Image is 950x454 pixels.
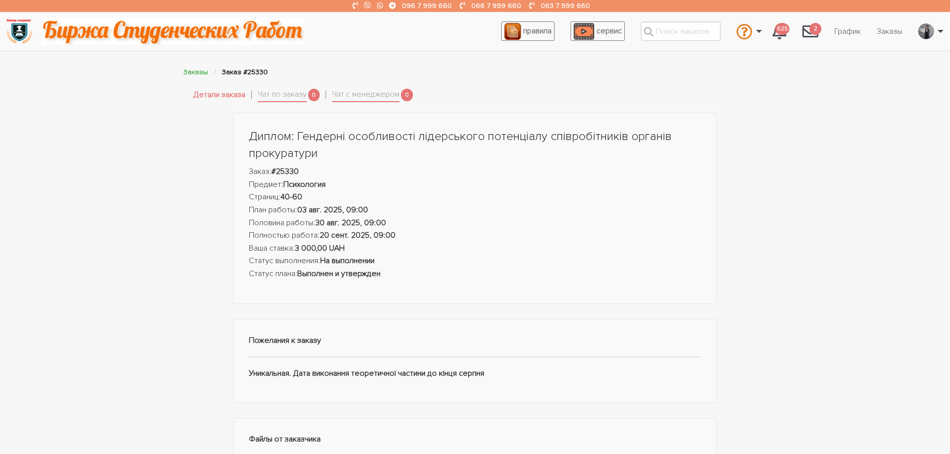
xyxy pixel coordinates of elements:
[308,89,320,101] span: 0
[295,243,345,253] strong: 3 000,00 UAH
[641,21,721,41] input: Поиск заказов
[249,165,702,178] li: Заказ:
[826,22,869,41] a: График
[919,23,934,39] img: 20171208_160937.jpg
[596,26,622,36] span: сервис
[401,89,413,101] span: 0
[809,23,821,35] span: 2
[222,66,268,78] li: Заказ #25330
[541,1,590,10] a: 063 7 999 660
[297,205,368,215] strong: 03 авг. 2025, 09:00
[573,23,594,40] img: play_icon-49f7f135c9dc9a03216cfdbccbe1e3994649169d890fb554cedf0eac35a01ba8.png
[184,68,208,76] a: Заказы
[249,242,702,255] li: Ваша ставка:
[271,166,299,176] strong: #25330
[402,1,452,10] a: 096 7 999 660
[504,23,521,40] img: agreement_icon-feca34a61ba7f3d1581b08bc946b2ec1ccb426f67415f344566775c155b7f62c.png
[5,17,33,45] img: logo-135dea9cf721667cc4ddb0c1795e3ba8b7f362e3d0c04e2cc90b931989920324.png
[869,22,910,41] a: Заказы
[775,23,789,35] span: 625
[258,88,307,102] a: Чат по заказу
[315,218,386,228] strong: 30 авг. 2025, 09:00
[249,128,702,161] h1: Диплом: Гендерні особливості лідерського потенціалу співробітників органів прокуратури
[281,192,302,202] strong: 40-60
[320,256,375,266] strong: На выполнении
[249,178,702,191] li: Предмет:
[320,230,395,240] strong: 20 сент. 2025, 09:00
[249,335,321,345] strong: Пожелания к заказу
[249,268,702,281] li: Статус плана:
[249,229,702,242] li: Полностью работа:
[471,1,521,10] a: 066 7 999 660
[249,204,702,217] li: План работы:
[297,269,380,279] strong: Выполнен и утвержден
[42,17,304,45] img: motto-2ce64da2796df845c65ce8f9480b9c9d679903764b3ca6da4b6de107518df0fe.gif
[764,18,794,45] a: 625
[523,26,552,36] span: правила
[794,18,826,45] a: 2
[233,319,717,403] div: Уникальная. Дата виконання теоретичної частини до кінця серпня
[249,255,702,268] li: Статус выполнения:
[249,217,702,230] li: Половина работы:
[193,89,245,102] a: Детали заказа
[501,21,555,41] a: правила
[332,88,399,102] a: Чат с менеджером
[283,179,326,189] strong: Психология
[249,191,702,204] li: Страниц:
[570,21,625,41] a: сервис
[249,434,321,444] strong: Файлы от заказчика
